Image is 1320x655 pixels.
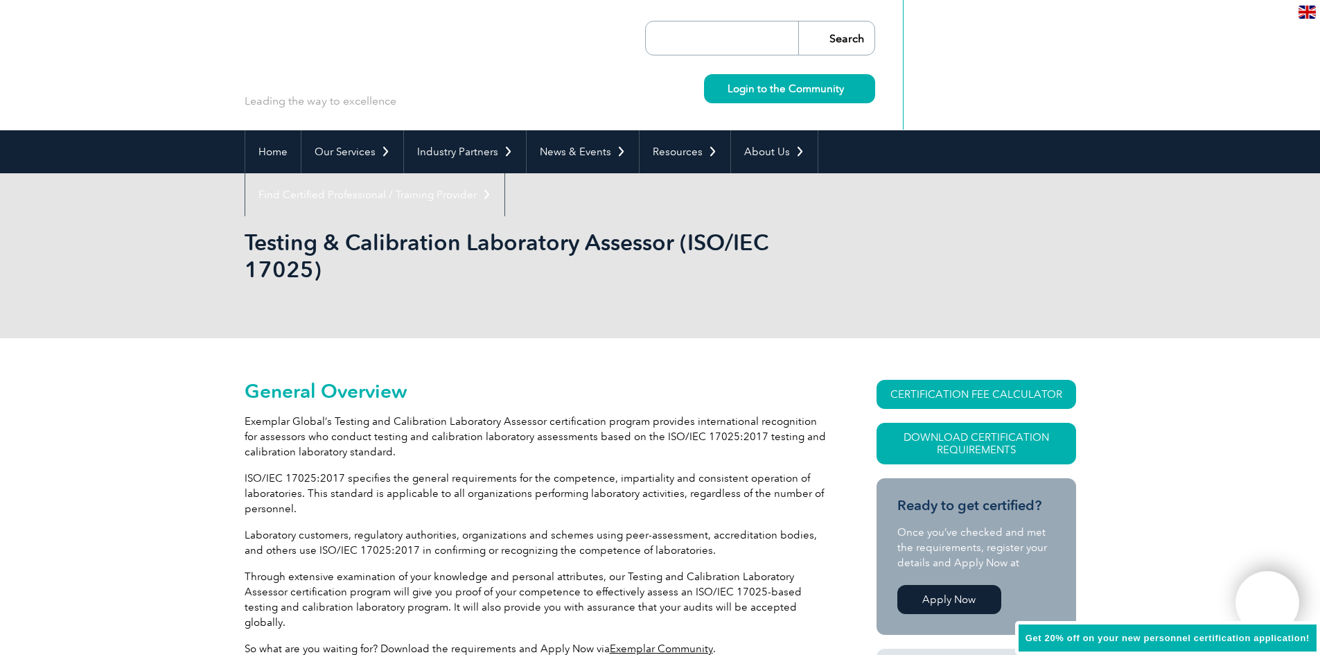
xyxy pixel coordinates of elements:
a: Resources [640,130,730,173]
p: Exemplar Global’s Testing and Calibration Laboratory Assessor certification program provides inte... [245,414,827,460]
h1: Testing & Calibration Laboratory Assessor (ISO/IEC 17025) [245,229,777,283]
input: Search [798,21,874,55]
img: svg+xml;nitro-empty-id=MTMxODoxMTY=-1;base64,PHN2ZyB2aWV3Qm94PSIwIDAgNDAwIDQwMCIgd2lkdGg9IjQwMCIg... [1250,586,1285,620]
p: Leading the way to excellence [245,94,396,109]
a: Download Certification Requirements [877,423,1076,464]
a: Industry Partners [404,130,526,173]
a: Our Services [301,130,403,173]
a: Login to the Community [704,74,875,103]
p: ISO/IEC 17025:2017 specifies the general requirements for the competence, impartiality and consis... [245,471,827,516]
a: News & Events [527,130,639,173]
img: en [1299,6,1316,19]
p: Laboratory customers, regulatory authorities, organizations and schemes using peer-assessment, ac... [245,527,827,558]
p: Once you’ve checked and met the requirements, register your details and Apply Now at [897,525,1055,570]
a: Exemplar Community [610,643,713,655]
p: Through extensive examination of your knowledge and personal attributes, our Testing and Calibrat... [245,569,827,630]
a: Find Certified Professional / Training Provider [245,173,504,216]
a: About Us [731,130,818,173]
h2: General Overview [245,380,827,402]
a: Home [245,130,301,173]
img: svg+xml;nitro-empty-id=MzcxOjIyMw==-1;base64,PHN2ZyB2aWV3Qm94PSIwIDAgMTEgMTEiIHdpZHRoPSIxMSIgaGVp... [844,85,852,92]
h3: Ready to get certified? [897,497,1055,514]
a: Apply Now [897,585,1001,614]
span: Get 20% off on your new personnel certification application! [1026,633,1310,643]
a: CERTIFICATION FEE CALCULATOR [877,380,1076,409]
